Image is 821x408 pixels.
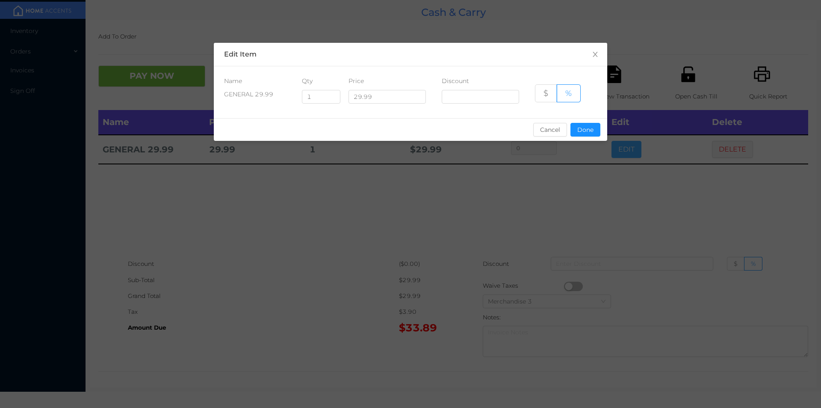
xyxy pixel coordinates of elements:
[543,88,548,98] span: $
[533,123,567,137] button: Cancel
[348,77,426,86] div: Price
[570,123,600,137] button: Done
[224,90,286,99] div: GENERAL 29.99
[565,88,572,98] span: %
[224,50,597,59] div: Edit Item
[224,77,286,86] div: Name
[583,43,607,67] button: Close
[442,77,520,86] div: Discount
[302,77,333,86] div: Qty
[592,51,599,58] i: icon: close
